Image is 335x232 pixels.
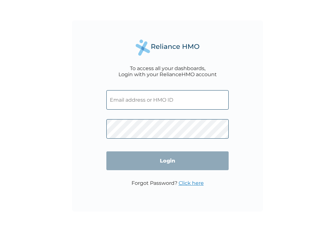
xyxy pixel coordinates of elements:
[136,40,199,56] img: Reliance Health's Logo
[106,90,229,110] input: Email address or HMO ID
[118,65,217,77] div: To access all your dashboards, Login with your RelianceHMO account
[132,180,204,186] p: Forgot Password?
[106,151,229,170] input: Login
[179,180,204,186] a: Click here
